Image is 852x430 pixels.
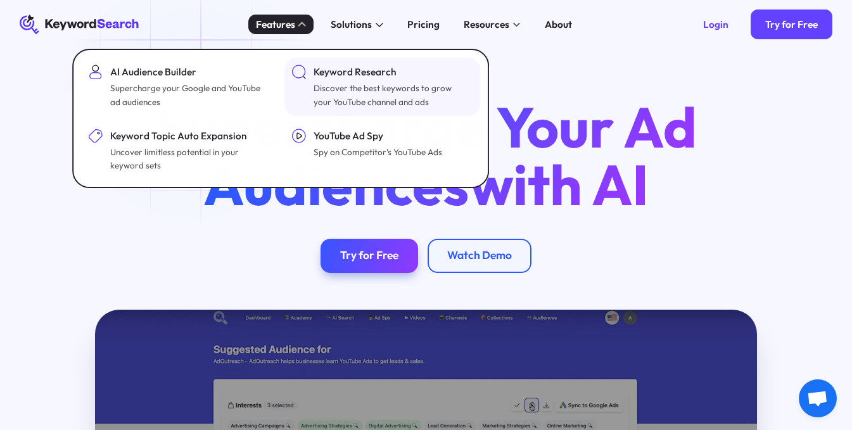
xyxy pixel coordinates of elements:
div: YouTube Ad Spy [314,129,443,143]
a: Chat abierto [799,379,837,417]
a: Login [689,9,743,39]
nav: Features [73,49,490,188]
div: Spy on Competitor's YouTube Ads [314,146,443,159]
span: with AI [469,149,649,220]
div: Uncover limitless potential in your keyword sets [111,146,268,173]
div: Try for Free [765,18,818,30]
div: Solutions [331,17,372,32]
div: Pricing [407,17,440,32]
a: AI Audience BuilderSupercharge your Google and YouTube ad audiences [81,58,277,117]
div: About [545,17,572,32]
div: Keyword Topic Auto Expansion [111,129,268,143]
div: Watch Demo [447,249,512,263]
a: Keyword ResearchDiscover the best keywords to grow your YouTube channel and ads [284,58,480,117]
div: Discover the best keywords to grow your YouTube channel and ads [314,82,471,110]
a: Pricing [400,15,447,34]
a: Try for Free [751,9,832,39]
div: Login [703,18,728,30]
div: AI Audience Builder [111,65,268,80]
div: Features [256,17,295,32]
div: Resources [464,17,509,32]
div: Supercharge your Google and YouTube ad audiences [111,82,268,110]
a: YouTube Ad SpySpy on Competitor's YouTube Ads [284,121,480,180]
a: About [538,15,580,34]
a: Keyword Topic Auto ExpansionUncover limitless potential in your keyword sets [81,121,277,180]
div: Keyword Research [314,65,471,80]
